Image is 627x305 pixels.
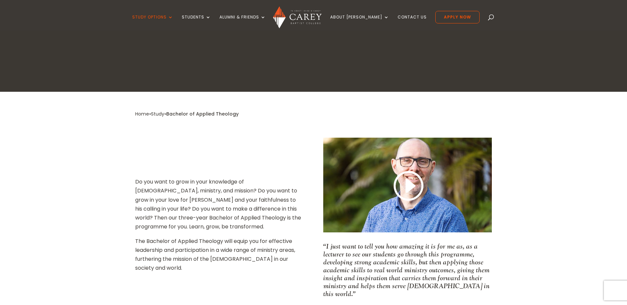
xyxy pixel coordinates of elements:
[398,15,427,30] a: Contact Us
[135,111,239,117] span: » »
[219,15,266,30] a: Alumni & Friends
[135,177,304,236] p: Do you want to grow in your knowledge of [DEMOGRAPHIC_DATA], ministry, and mission? Do you want t...
[135,237,304,273] p: The Bachelor of Applied Theology will equip you for effective leadership and participation in a w...
[151,111,164,117] a: Study
[330,15,389,30] a: About [PERSON_NAME]
[182,15,211,30] a: Students
[132,15,173,30] a: Study Options
[166,111,239,117] span: Bachelor of Applied Theology
[135,111,149,117] a: Home
[435,11,480,23] a: Apply Now
[273,6,322,28] img: Carey Baptist College
[323,242,492,298] p: “I just want to tell you how amazing it is for me as, as a lecturer to see our students go throug...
